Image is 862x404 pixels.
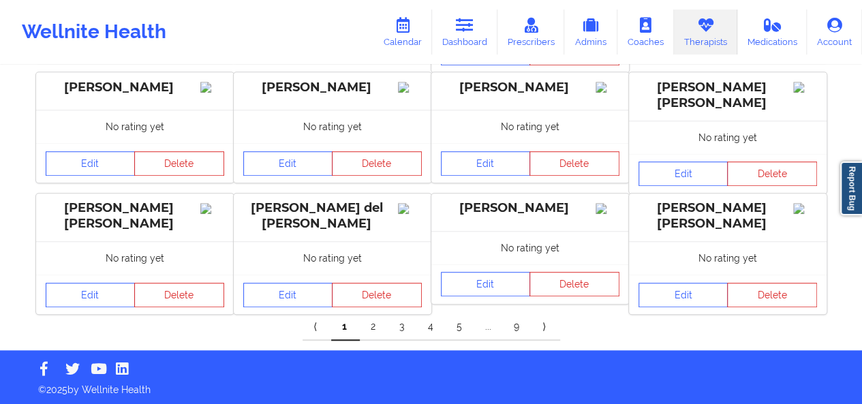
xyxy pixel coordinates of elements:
[727,161,817,186] button: Delete
[431,110,629,143] div: No rating yet
[243,283,333,307] a: Edit
[46,80,224,95] div: [PERSON_NAME]
[596,203,619,214] img: Image%2Fplaceholer-image.png
[638,283,728,307] a: Edit
[243,200,422,232] div: [PERSON_NAME] del [PERSON_NAME]
[617,10,674,55] a: Coaches
[134,151,224,176] button: Delete
[638,200,817,232] div: [PERSON_NAME] [PERSON_NAME]
[629,121,827,154] div: No rating yet
[36,110,234,143] div: No rating yet
[474,313,503,341] a: ...
[46,283,136,307] a: Edit
[529,272,619,296] button: Delete
[331,313,360,341] a: 1
[243,151,333,176] a: Edit
[674,10,737,55] a: Therapists
[497,10,565,55] a: Prescribers
[243,80,422,95] div: [PERSON_NAME]
[29,373,833,397] p: © 2025 by Wellnite Health
[134,283,224,307] button: Delete
[46,200,224,232] div: [PERSON_NAME] [PERSON_NAME]
[46,151,136,176] a: Edit
[373,10,432,55] a: Calendar
[398,203,422,214] img: Image%2Fplaceholer-image.png
[840,161,862,215] a: Report Bug
[398,82,422,93] img: Image%2Fplaceholer-image.png
[446,313,474,341] a: 5
[564,10,617,55] a: Admins
[417,313,446,341] a: 4
[737,10,807,55] a: Medications
[36,241,234,275] div: No rating yet
[596,82,619,93] img: Image%2Fplaceholer-image.png
[234,241,431,275] div: No rating yet
[200,203,224,214] img: Image%2Fplaceholer-image.png
[532,313,560,341] a: Next item
[431,231,629,264] div: No rating yet
[727,283,817,307] button: Delete
[432,10,497,55] a: Dashboard
[529,151,619,176] button: Delete
[638,80,817,111] div: [PERSON_NAME] [PERSON_NAME]
[332,283,422,307] button: Delete
[303,313,331,341] a: Previous item
[441,272,531,296] a: Edit
[441,200,619,216] div: [PERSON_NAME]
[629,241,827,275] div: No rating yet
[200,82,224,93] img: Image%2Fplaceholer-image.png
[441,80,619,95] div: [PERSON_NAME]
[807,10,862,55] a: Account
[234,110,431,143] div: No rating yet
[441,151,531,176] a: Edit
[360,313,388,341] a: 2
[503,313,532,341] a: 9
[638,161,728,186] a: Edit
[303,313,560,341] div: Pagination Navigation
[388,313,417,341] a: 3
[332,151,422,176] button: Delete
[793,82,817,93] img: Image%2Fplaceholer-image.png
[793,203,817,214] img: Image%2Fplaceholer-image.png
